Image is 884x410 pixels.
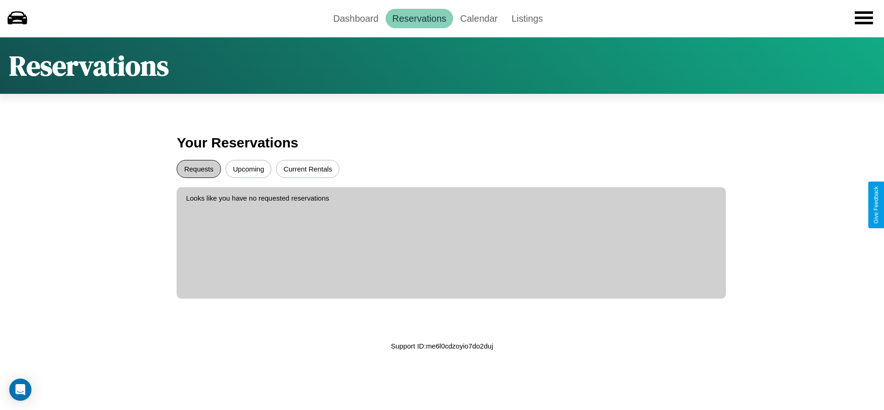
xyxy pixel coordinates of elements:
p: Looks like you have no requested reservations [186,192,716,204]
h1: Reservations [9,47,169,85]
button: Current Rentals [276,160,339,178]
h3: Your Reservations [177,130,707,155]
a: Calendar [453,9,504,28]
a: Listings [504,9,550,28]
div: Open Intercom Messenger [9,379,31,401]
p: Support ID: me6l0cdzoyio7do2duj [391,340,493,352]
button: Requests [177,160,221,178]
a: Reservations [386,9,454,28]
a: Dashboard [326,9,386,28]
div: Give Feedback [873,186,879,224]
button: Upcoming [226,160,272,178]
